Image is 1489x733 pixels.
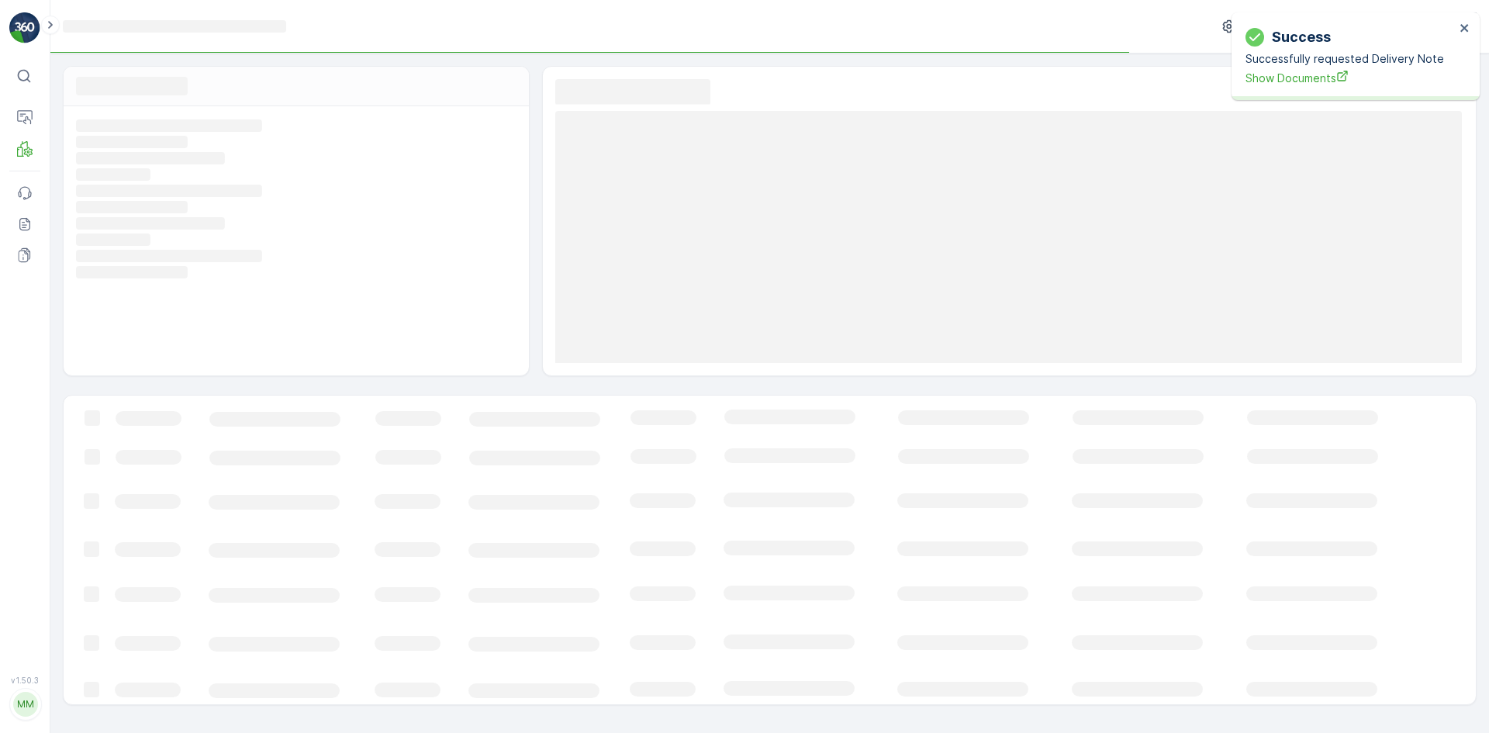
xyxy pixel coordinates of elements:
button: MM [9,688,40,721]
button: close [1460,22,1470,36]
img: logo [9,12,40,43]
p: Successfully requested Delivery Note [1245,51,1455,67]
span: v 1.50.3 [9,676,40,685]
p: Success [1272,26,1331,48]
a: Show Documents [1245,70,1455,86]
div: MM [13,692,38,717]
